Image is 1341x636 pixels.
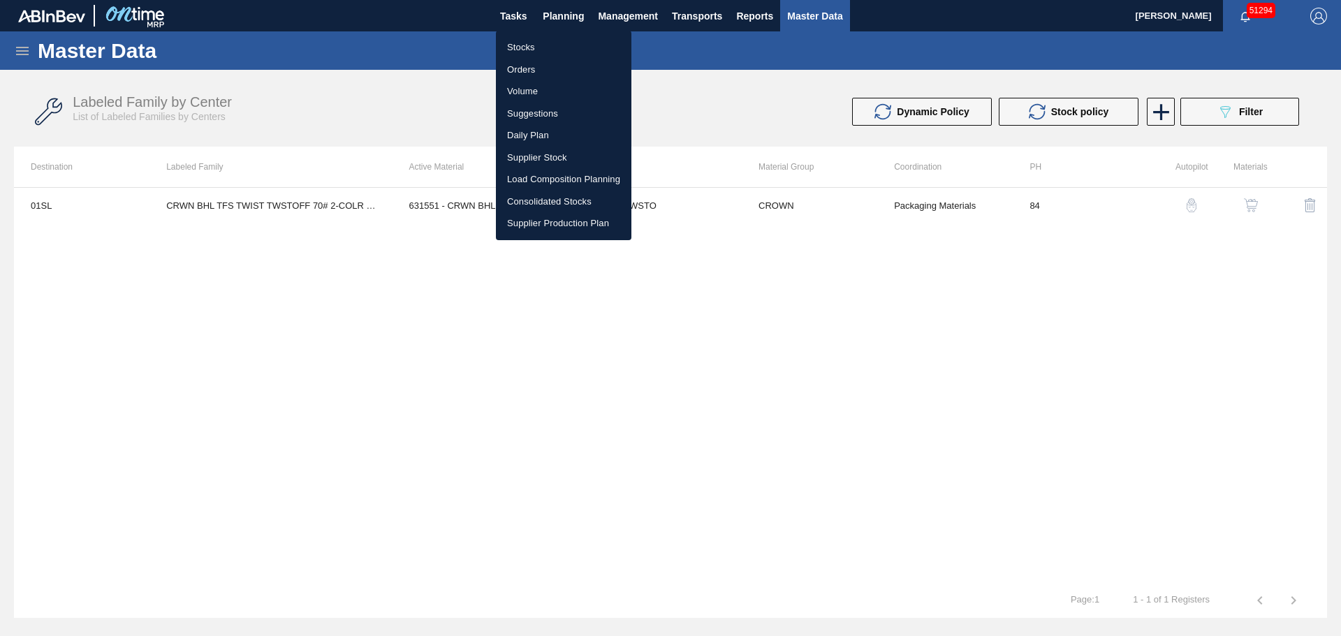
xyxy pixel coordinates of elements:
[496,59,631,81] a: Orders
[496,103,631,125] a: Suggestions
[496,168,631,191] a: Load Composition Planning
[496,191,631,213] a: Consolidated Stocks
[496,212,631,235] a: Supplier Production Plan
[496,124,631,147] a: Daily Plan
[496,36,631,59] a: Stocks
[496,80,631,103] a: Volume
[496,147,631,169] a: Supplier Stock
